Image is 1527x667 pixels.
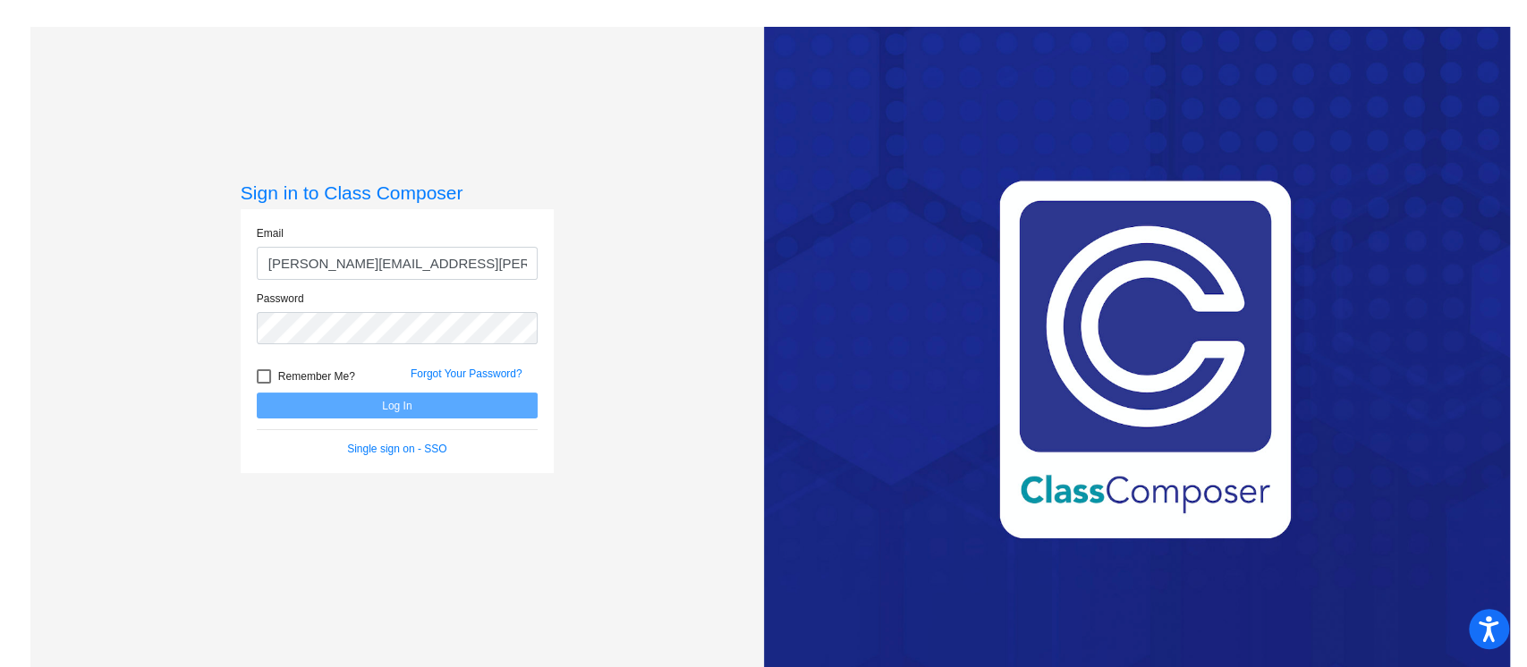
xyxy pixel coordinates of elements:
[257,291,304,307] label: Password
[257,393,538,418] button: Log In
[411,367,522,380] a: Forgot Your Password?
[257,225,284,241] label: Email
[278,366,355,387] span: Remember Me?
[347,443,446,455] a: Single sign on - SSO
[241,182,554,204] h3: Sign in to Class Composer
